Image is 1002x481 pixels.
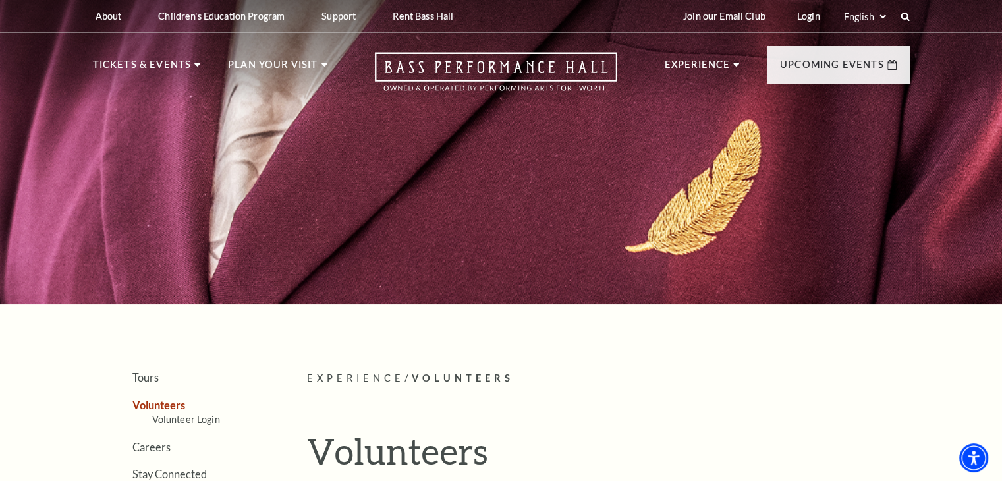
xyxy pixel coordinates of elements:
[307,372,404,383] span: Experience
[152,414,220,425] a: Volunteer Login
[93,57,192,80] p: Tickets & Events
[307,370,910,387] p: /
[228,57,318,80] p: Plan Your Visit
[327,52,665,104] a: Open this option
[411,372,513,383] span: Volunteers
[393,11,453,22] p: Rent Bass Hall
[780,57,884,80] p: Upcoming Events
[132,371,159,383] a: Tours
[959,443,988,472] div: Accessibility Menu
[841,11,888,23] select: Select:
[665,57,731,80] p: Experience
[96,11,122,22] p: About
[132,441,171,453] a: Careers
[132,399,185,411] a: Volunteers
[321,11,356,22] p: Support
[132,468,207,480] a: Stay Connected
[158,11,285,22] p: Children's Education Program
